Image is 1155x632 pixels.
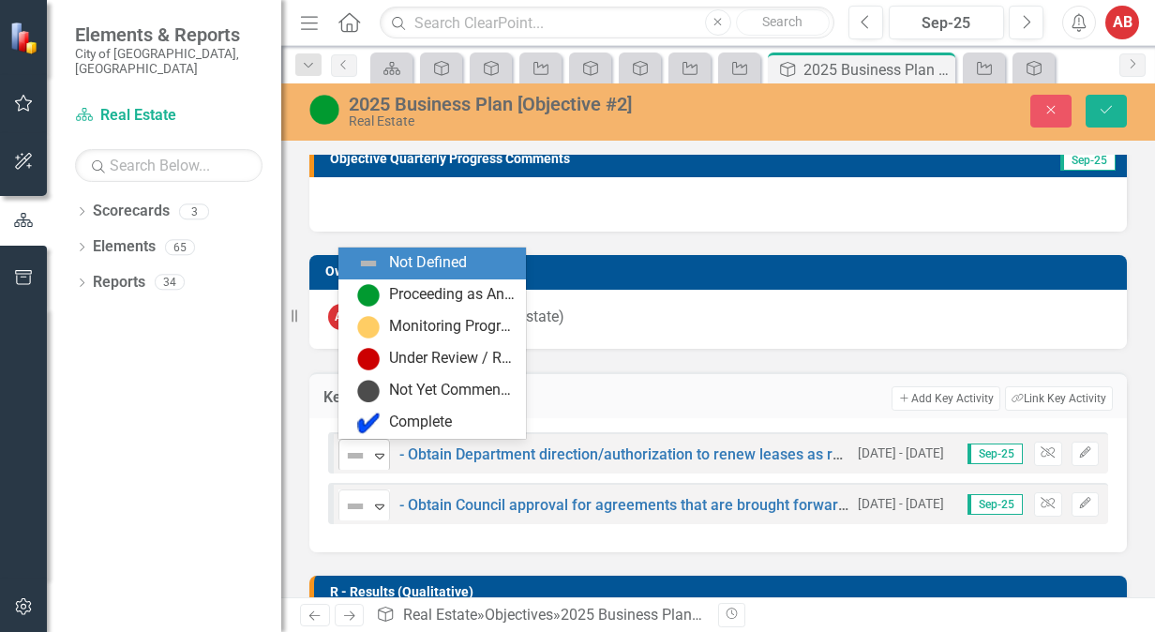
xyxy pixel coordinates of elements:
[323,389,553,406] h3: Key Activities
[762,14,802,29] span: Search
[389,284,515,306] div: Proceeding as Anticipated
[344,495,367,518] img: Not Defined
[561,606,786,624] div: 2025 Business Plan [Objective #2]
[967,444,1023,464] span: Sep-25
[349,94,754,114] div: 2025 Business Plan [Objective #2]
[75,46,262,77] small: City of [GEOGRAPHIC_DATA], [GEOGRAPHIC_DATA]
[889,6,1004,39] button: Sep-25
[75,105,262,127] a: Real Estate
[357,252,380,275] img: Not Defined
[858,444,944,462] small: [DATE] - [DATE]
[357,380,380,402] img: Not Yet Commenced / On Hold
[399,445,998,463] a: - Obtain Department direction/authorization to renew leases as required by the end of Q4
[895,12,997,35] div: Sep-25
[93,236,156,258] a: Elements
[858,495,944,513] small: [DATE] - [DATE]
[389,412,452,433] div: Complete
[389,348,515,369] div: Under Review / Reassessment
[9,22,42,54] img: ClearPoint Strategy
[93,201,170,222] a: Scorecards
[357,316,380,339] img: Monitoring Progress
[328,304,354,330] div: AB
[309,95,339,125] img: Proceeding as Anticipated
[389,316,515,338] div: Monitoring Progress
[403,606,477,624] a: Real Estate
[155,275,185,291] div: 34
[344,444,367,467] img: Not Defined
[1060,150,1116,171] span: Sep-25
[330,585,1117,599] h3: R - Results (Qualitative)
[330,152,966,166] h3: Objective Quarterly Progress Comments
[376,605,704,626] div: » »
[967,494,1023,515] span: Sep-25
[389,380,515,401] div: Not Yet Commenced / On Hold
[380,7,834,39] input: Search ClearPoint...
[165,239,195,255] div: 65
[349,114,754,128] div: Real Estate
[93,272,145,293] a: Reports
[75,149,262,182] input: Search Below...
[179,203,209,219] div: 3
[803,58,951,82] div: 2025 Business Plan [Objective #2]
[892,386,999,411] button: Add Key Activity
[389,252,467,274] div: Not Defined
[325,264,1117,278] h3: Owner
[1005,386,1113,411] button: Link Key Activity
[357,412,380,434] img: Complete
[1105,6,1139,39] button: AB
[357,348,380,370] img: Under Review / Reassessment
[357,284,380,307] img: Proceeding as Anticipated
[75,23,262,46] span: Elements & Reports
[736,9,830,36] button: Search
[485,606,553,624] a: Objectives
